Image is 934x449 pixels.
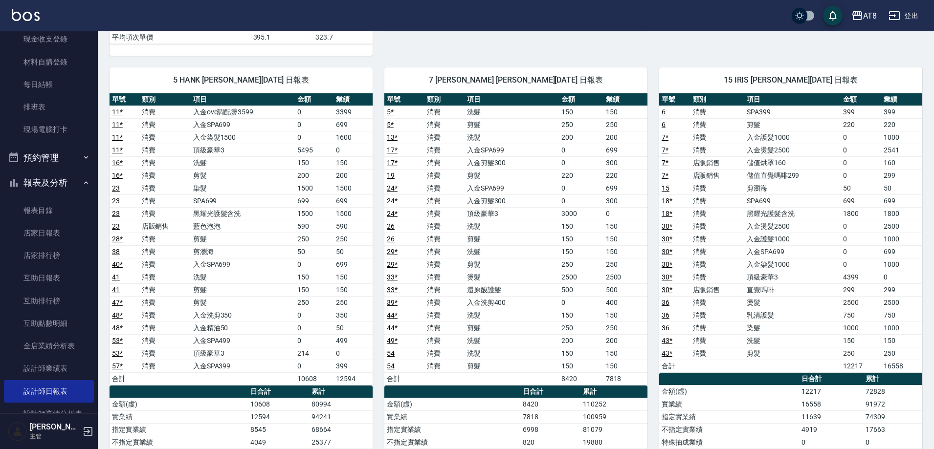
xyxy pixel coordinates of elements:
[465,118,559,131] td: 剪髮
[424,144,465,156] td: 消費
[387,171,395,179] a: 19
[841,182,881,194] td: 50
[744,194,841,207] td: SPA699
[334,233,373,245] td: 250
[671,75,911,85] span: 15 IRIS [PERSON_NAME][DATE] 日報表
[690,309,744,321] td: 消費
[191,258,295,271] td: 入金SPA699
[465,283,559,296] td: 還原酸護髮
[424,271,465,283] td: 消費
[841,169,881,182] td: 0
[8,422,27,441] img: Person
[603,271,647,283] td: 2500
[424,106,465,118] td: 消費
[295,245,334,258] td: 50
[465,156,559,169] td: 入金剪髮300
[4,357,94,380] a: 設計師業績表
[334,347,373,360] td: 0
[603,93,647,106] th: 業績
[4,312,94,335] a: 互助點數明細
[559,144,603,156] td: 0
[191,207,295,220] td: 黑耀光護髮含洗
[4,145,94,171] button: 預約管理
[424,245,465,258] td: 消費
[424,93,465,106] th: 類別
[424,194,465,207] td: 消費
[251,31,313,43] td: 395.1
[191,156,295,169] td: 洗髮
[295,207,334,220] td: 1500
[690,106,744,118] td: 消費
[603,131,647,144] td: 200
[191,245,295,258] td: 剪瀏海
[603,156,647,169] td: 300
[881,182,922,194] td: 50
[881,309,922,321] td: 750
[841,220,881,233] td: 0
[334,321,373,334] td: 50
[559,321,603,334] td: 250
[690,321,744,334] td: 消費
[334,144,373,156] td: 0
[424,309,465,321] td: 消費
[659,93,690,106] th: 單號
[690,169,744,182] td: 店販銷售
[690,296,744,309] td: 消費
[823,6,843,25] button: save
[465,169,559,182] td: 剪髮
[465,182,559,194] td: 入金SPA699
[863,10,877,22] div: AT8
[559,131,603,144] td: 200
[334,194,373,207] td: 699
[139,296,191,309] td: 消費
[191,106,295,118] td: 入金ovc調配燙3599
[465,106,559,118] td: 洗髮
[690,182,744,194] td: 消費
[881,194,922,207] td: 699
[881,207,922,220] td: 1800
[139,309,191,321] td: 消費
[662,311,669,319] a: 36
[334,207,373,220] td: 1500
[744,118,841,131] td: 剪髮
[603,118,647,131] td: 250
[559,283,603,296] td: 500
[424,118,465,131] td: 消費
[112,273,120,281] a: 41
[424,233,465,245] td: 消費
[110,31,251,43] td: 平均項次單價
[465,309,559,321] td: 洗髮
[662,324,669,332] a: 36
[139,118,191,131] td: 消費
[139,233,191,245] td: 消費
[424,347,465,360] td: 消費
[881,233,922,245] td: 1000
[139,131,191,144] td: 消費
[690,194,744,207] td: 消費
[334,131,373,144] td: 1600
[662,299,669,306] a: 36
[841,93,881,106] th: 金額
[559,106,603,118] td: 150
[881,93,922,106] th: 業績
[559,258,603,271] td: 250
[465,258,559,271] td: 剪髮
[139,283,191,296] td: 消費
[4,290,94,312] a: 互助排行榜
[559,93,603,106] th: 金額
[881,258,922,271] td: 1000
[295,169,334,182] td: 200
[881,271,922,283] td: 0
[881,156,922,169] td: 160
[191,118,295,131] td: 入金SPA699
[603,194,647,207] td: 300
[744,334,841,347] td: 洗髮
[424,169,465,182] td: 消費
[690,334,744,347] td: 消費
[424,334,465,347] td: 消費
[387,362,395,370] a: 54
[295,144,334,156] td: 5495
[465,131,559,144] td: 洗髮
[465,321,559,334] td: 剪髮
[465,296,559,309] td: 入金洗剪400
